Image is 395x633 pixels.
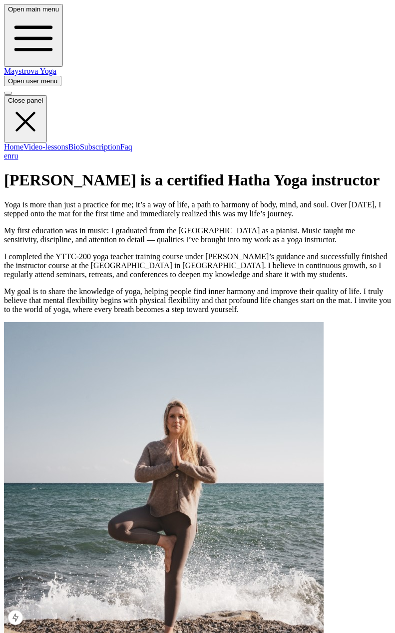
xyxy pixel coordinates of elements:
button: Open main menu [4,4,63,67]
span: Open main menu [8,5,59,13]
a: Bio [68,143,80,151]
button: Close panel [4,95,47,142]
p: I completed the YTTC-200 yoga teacher training course under [PERSON_NAME]’s guidance and successf... [4,252,391,279]
p: Yoga is more than just a practice for me; it’s a way of life, a path to harmony of body, mind, an... [4,200,391,218]
p: My goal is to share the knowledge of yoga, helping people find inner harmony and improve their qu... [4,287,391,314]
button: Open user menu [4,76,61,86]
a: ru [11,152,18,160]
a: en [4,152,11,160]
a: Video-lessons [23,143,68,151]
span: Close panel [8,97,43,104]
a: Faq [120,143,132,151]
a: Maystrova Yoga [4,67,56,75]
p: My first education was in music: I graduated from the [GEOGRAPHIC_DATA] as a pianist. Music taugh... [4,226,391,244]
h1: [PERSON_NAME] is a certified Hatha Yoga instructor [4,171,391,189]
a: Subscription [80,143,120,151]
a: Home [4,143,23,151]
span: Open user menu [8,77,57,85]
